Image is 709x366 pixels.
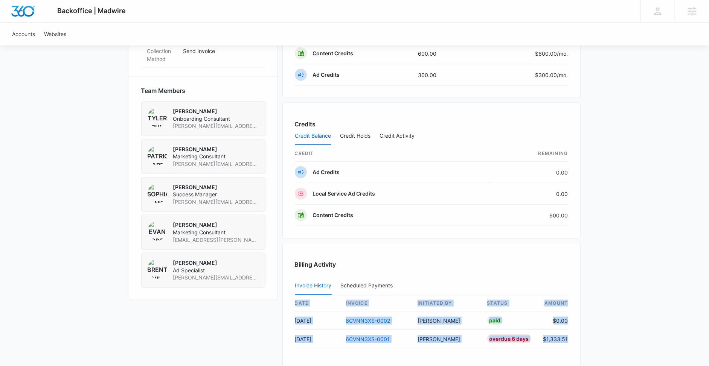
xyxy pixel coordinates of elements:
[346,317,390,324] a: 6CVNN3XS-0002
[295,127,331,145] button: Credit Balance
[173,160,259,168] span: [PERSON_NAME][EMAIL_ADDRESS][PERSON_NAME][DOMAIN_NAME]
[141,86,186,95] span: Team Members
[173,229,259,236] span: Marketing Consultant
[295,277,332,295] button: Invoice History
[183,47,259,55] p: Send Invoice
[488,162,568,183] td: 0.00
[412,64,476,86] td: 300.00
[173,221,259,229] p: [PERSON_NAME]
[412,43,476,64] td: 600.00
[412,295,481,311] th: Initiated By
[148,184,167,203] img: Sophia Elmore
[173,236,259,244] span: [EMAIL_ADDRESS][PERSON_NAME][DOMAIN_NAME]
[295,295,340,311] th: date
[8,23,40,46] a: Accounts
[141,43,265,68] div: Collection MethodSend Invoice
[481,295,537,311] th: status
[148,108,167,127] img: Tyler Brungardt
[173,108,259,115] p: [PERSON_NAME]
[173,191,259,198] span: Success Manager
[341,283,396,288] div: Scheduled Payments
[313,169,340,176] p: Ad Credits
[533,71,568,79] p: $300.00
[173,274,259,281] span: [PERSON_NAME][EMAIL_ADDRESS][PERSON_NAME][DOMAIN_NAME]
[173,153,259,160] span: Marketing Consultant
[537,295,568,311] th: amount
[173,198,259,206] span: [PERSON_NAME][EMAIL_ADDRESS][PERSON_NAME][DOMAIN_NAME]
[533,50,568,58] p: $600.00
[557,72,568,78] span: /mo.
[412,311,481,330] td: [PERSON_NAME]
[148,146,167,165] img: Patrick Harral
[173,267,259,274] span: Ad Specialist
[173,115,259,123] span: Onboarding Consultant
[488,183,568,205] td: 0.00
[340,127,371,145] button: Credit Holds
[557,50,568,57] span: /mo.
[295,311,340,330] td: [DATE]
[295,146,488,162] th: credit
[148,259,167,279] img: Brent Avila
[488,146,568,162] th: Remaining
[313,50,354,57] p: Content Credits
[173,259,259,267] p: [PERSON_NAME]
[346,336,390,342] a: 6CVNN3XS-0001
[488,205,568,226] td: 600.00
[313,71,340,79] p: Ad Credits
[313,190,375,197] p: Local Service Ad Credits
[340,295,412,311] th: invoice
[173,146,259,153] p: [PERSON_NAME]
[147,47,177,63] dt: Collection Method
[380,127,415,145] button: Credit Activity
[487,334,531,343] div: Overdue 6 Days
[412,330,481,348] td: [PERSON_NAME]
[537,330,568,348] td: $1,333.51
[173,184,259,191] p: [PERSON_NAME]
[295,330,340,348] td: [DATE]
[487,316,503,325] div: Paid
[40,23,71,46] a: Websites
[537,311,568,330] td: $0.00
[295,260,568,269] h3: Billing Activity
[313,211,354,219] p: Content Credits
[58,7,126,15] span: Backoffice | Madwire
[148,221,167,241] img: Evan Rodriguez
[173,122,259,130] span: [PERSON_NAME][EMAIL_ADDRESS][PERSON_NAME][DOMAIN_NAME]
[295,120,316,129] h3: Credits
